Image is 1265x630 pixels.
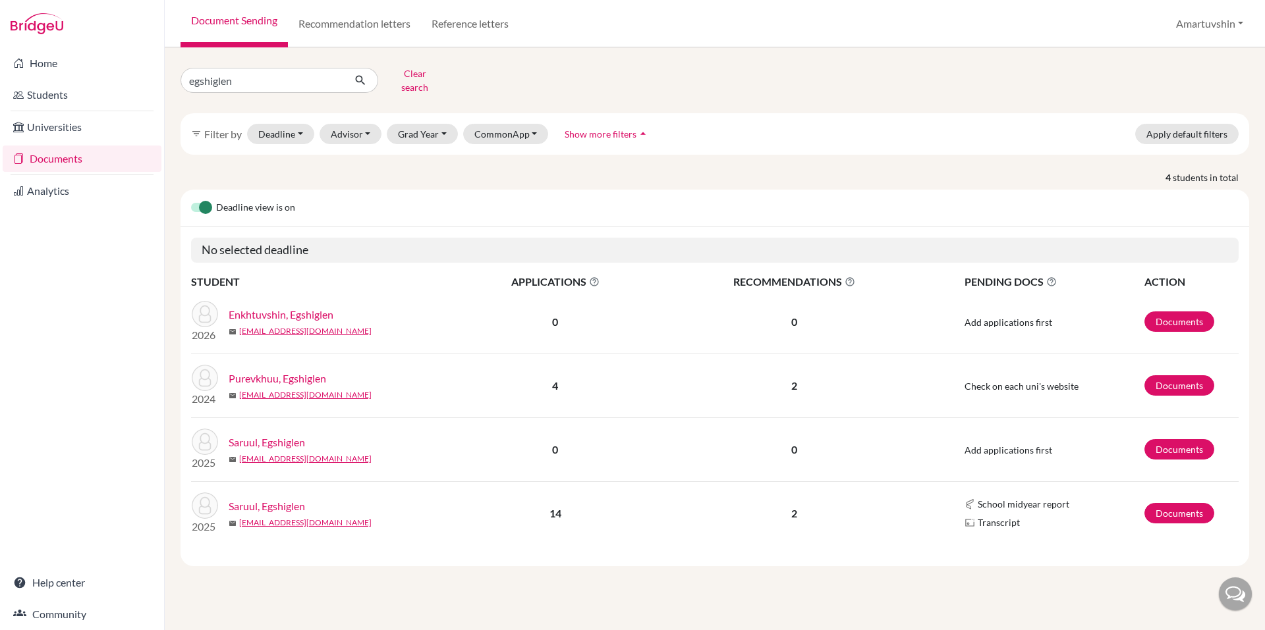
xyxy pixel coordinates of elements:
[229,519,237,527] span: mail
[192,365,218,391] img: Purevkhuu, Egshiglen
[1173,171,1249,184] span: students in total
[192,301,218,327] img: Enkhtuvshin, Egshiglen
[978,497,1069,511] span: School midyear report
[239,389,372,401] a: [EMAIL_ADDRESS][DOMAIN_NAME]
[192,492,218,519] img: Saruul, Egshiglen
[192,455,218,471] p: 2025
[657,314,932,330] p: 0
[3,178,161,204] a: Analytics
[553,124,661,144] button: Show more filtersarrow_drop_up
[455,274,656,290] span: APPLICATIONS
[239,517,372,529] a: [EMAIL_ADDRESS][DOMAIN_NAME]
[1135,124,1239,144] button: Apply default filters
[1144,375,1214,396] a: Documents
[191,128,202,139] i: filter_list
[1144,273,1239,290] th: ACTION
[229,434,305,450] a: Saruul, Egshiglen
[3,569,161,596] a: Help center
[320,124,382,144] button: Advisor
[978,515,1020,529] span: Transcript
[965,381,1079,392] span: Check on each uni's website
[30,9,57,21] span: Help
[657,378,932,394] p: 2
[229,498,305,514] a: Saruul, Egshiglen
[657,274,932,290] span: RECOMMENDATIONS
[229,371,326,386] a: Purevkhuu, Egshiglen
[552,443,558,456] b: 0
[965,499,975,510] img: Common App logo
[657,442,932,458] p: 0
[378,63,451,97] button: Clear search
[192,327,218,343] p: 2026
[11,13,63,34] img: Bridge-U
[1144,503,1214,523] a: Documents
[387,124,458,144] button: Grad Year
[965,274,1143,290] span: PENDING DOCS
[1144,311,1214,332] a: Documents
[239,453,372,465] a: [EMAIL_ADDRESS][DOMAIN_NAME]
[191,238,1239,263] h5: No selected deadline
[229,328,237,336] span: mail
[247,124,314,144] button: Deadline
[463,124,549,144] button: CommonApp
[192,519,218,535] p: 2025
[3,50,161,76] a: Home
[192,391,218,407] p: 2024
[552,379,558,392] b: 4
[1144,439,1214,459] a: Documents
[229,392,237,400] span: mail
[965,517,975,528] img: Parchments logo
[216,200,295,216] span: Deadline view is on
[3,82,161,108] a: Students
[3,114,161,140] a: Universities
[191,273,455,290] th: STUDENT
[204,128,242,140] span: Filter by
[229,456,237,463] span: mail
[181,68,344,93] input: Find student by name...
[549,507,561,519] b: 14
[192,429,218,455] img: Saruul, Egshiglen
[3,601,161,627] a: Community
[3,145,161,172] a: Documents
[657,506,932,521] p: 2
[1166,171,1173,184] strong: 4
[636,127,650,140] i: arrow_drop_up
[229,307,333,323] a: Enkhtuvshin, Egshiglen
[565,128,636,140] span: Show more filters
[239,325,372,337] a: [EMAIL_ADDRESS][DOMAIN_NAME]
[552,315,558,328] b: 0
[965,317,1052,328] span: Add applications first
[965,444,1052,456] span: Add applications first
[1170,11,1249,36] button: Amartuvshin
